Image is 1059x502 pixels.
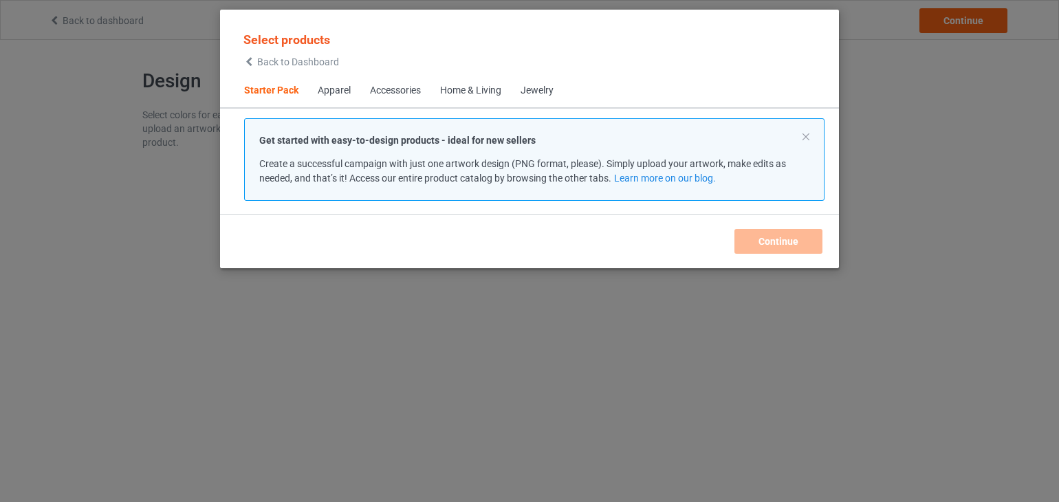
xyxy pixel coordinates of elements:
strong: Get started with easy-to-design products - ideal for new sellers [259,135,536,146]
span: Starter Pack [234,74,308,107]
div: Jewelry [521,84,554,98]
div: Home & Living [440,84,501,98]
div: Apparel [318,84,351,98]
span: Create a successful campaign with just one artwork design (PNG format, please). Simply upload you... [259,158,786,184]
a: Learn more on our blog. [614,173,716,184]
span: Back to Dashboard [257,56,339,67]
div: Accessories [370,84,421,98]
span: Select products [243,32,330,47]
